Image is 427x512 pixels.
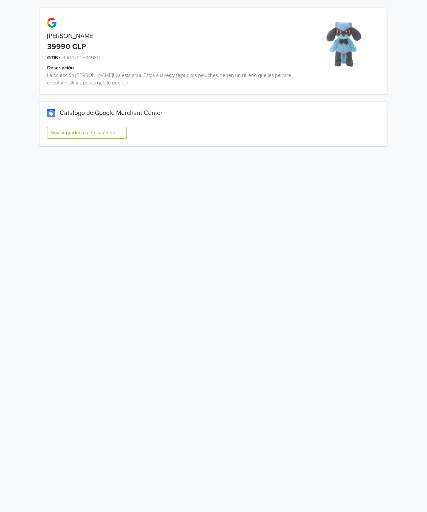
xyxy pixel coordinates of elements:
[47,109,380,117] div: Catálogo de Google Merchant Center
[47,127,127,139] button: Enviar producto a tu catálogo
[40,32,300,40] div: [PERSON_NAME]
[47,42,86,51] div: 39990 CLP
[40,72,300,87] div: La colección [PERSON_NAME]! ya está aquí. Estos suaves y felpuditos peluches, tienen un relleno q...
[320,20,368,67] img: product_image
[47,64,308,72] div: Descripción
[47,54,60,62] span: GTIN:
[62,54,100,62] span: 4904790534980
